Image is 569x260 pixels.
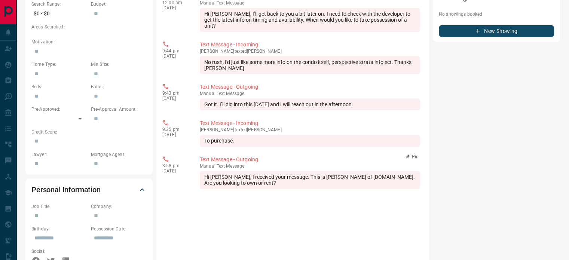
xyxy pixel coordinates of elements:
p: Min Size: [91,61,147,68]
div: No rush, I'd just like some more info on the condo itself, perspective strata info ect. Thanks [P... [200,56,420,74]
p: [DATE] [162,168,189,174]
p: Search Range: [31,1,87,7]
p: Lawyer: [31,151,87,158]
div: Hi [PERSON_NAME], I received your message. This is [PERSON_NAME] of [DOMAIN_NAME]. Are you lookin... [200,171,420,189]
p: [PERSON_NAME] texted [PERSON_NAME] [200,49,420,54]
p: Motivation: [31,39,147,45]
p: 9:35 pm [162,127,189,132]
p: 8:58 pm [162,163,189,168]
p: 9:44 pm [162,48,189,53]
p: Baths: [91,83,147,90]
p: Social: [31,248,87,255]
p: Budget: [91,1,147,7]
p: Text Message - Incoming [200,41,420,49]
p: Mortgage Agent: [91,151,147,158]
p: [PERSON_NAME] texted [PERSON_NAME] [200,127,420,132]
span: manual [200,91,215,96]
p: Text Message - Outgoing [200,83,420,91]
span: manual [200,0,215,6]
p: Text Message [200,163,420,169]
div: Personal Information [31,181,147,199]
p: Text Message [200,91,420,96]
p: $0 - $0 [31,7,87,20]
p: Home Type: [31,61,87,68]
p: Birthday: [31,226,87,232]
p: Pre-Approved: [31,106,87,113]
p: 9:43 pm [162,91,189,96]
button: New Showing [439,25,554,37]
p: [DATE] [162,132,189,137]
div: To purchase. [200,135,420,147]
p: Text Message - Incoming [200,119,420,127]
p: Beds: [31,83,87,90]
p: Text Message - Outgoing [200,156,420,163]
p: Job Title: [31,203,87,210]
p: [DATE] [162,53,189,59]
div: Got it. I’ll dig into this [DATE] and I will reach out in the afternoon. [200,98,420,110]
p: Credit Score: [31,129,147,135]
p: Possession Date: [91,226,147,232]
p: Areas Searched: [31,24,147,30]
div: Hi [PERSON_NAME], I’ll get back to you a bit later on. I need to check with the developer to get ... [200,8,420,32]
button: Pin [401,153,423,160]
p: [DATE] [162,5,189,10]
p: No showings booked [439,11,554,18]
p: Company: [91,203,147,210]
span: manual [200,163,215,169]
p: Text Message [200,0,420,6]
p: [DATE] [162,96,189,101]
h2: Personal Information [31,184,101,196]
p: Pre-Approval Amount: [91,106,147,113]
